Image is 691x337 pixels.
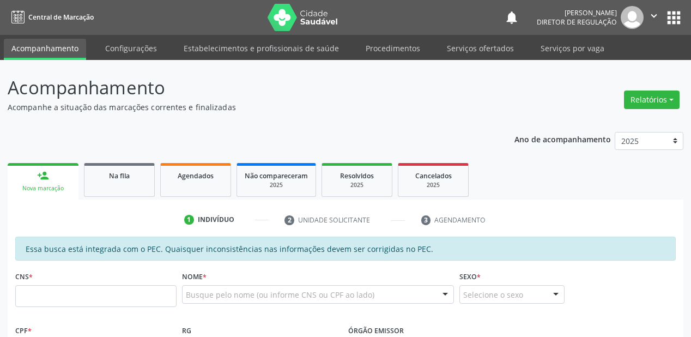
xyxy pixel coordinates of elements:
button:  [644,6,664,29]
p: Acompanhe a situação das marcações correntes e finalizadas [8,101,481,113]
span: Não compareceram [245,171,308,180]
div: 2025 [330,181,384,189]
div: 1 [184,215,194,225]
span: Diretor de regulação [537,17,617,27]
div: Nova marcação [15,184,71,192]
button: notifications [504,10,519,25]
label: Nome [182,268,207,285]
a: Central de Marcação [8,8,94,26]
label: CNS [15,268,33,285]
span: Selecione o sexo [463,289,523,300]
a: Configurações [98,39,165,58]
span: Cancelados [415,171,452,180]
div: Indivíduo [198,215,234,225]
a: Estabelecimentos e profissionais de saúde [176,39,347,58]
span: Resolvidos [340,171,374,180]
div: Essa busca está integrada com o PEC. Quaisquer inconsistências nas informações devem ser corrigid... [15,237,676,261]
div: [PERSON_NAME] [537,8,617,17]
div: 2025 [245,181,308,189]
label: Sexo [459,268,481,285]
button: apps [664,8,683,27]
img: img [621,6,644,29]
a: Serviços por vaga [533,39,612,58]
a: Serviços ofertados [439,39,522,58]
div: person_add [37,170,49,182]
button: Relatórios [624,91,680,109]
span: Busque pelo nome (ou informe CNS ou CPF ao lado) [186,289,374,300]
div: 2025 [406,181,460,189]
a: Procedimentos [358,39,428,58]
span: Agendados [178,171,214,180]
a: Acompanhamento [4,39,86,60]
p: Acompanhamento [8,74,481,101]
span: Na fila [109,171,130,180]
i:  [648,10,660,22]
p: Ano de acompanhamento [514,132,611,146]
span: Central de Marcação [28,13,94,22]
